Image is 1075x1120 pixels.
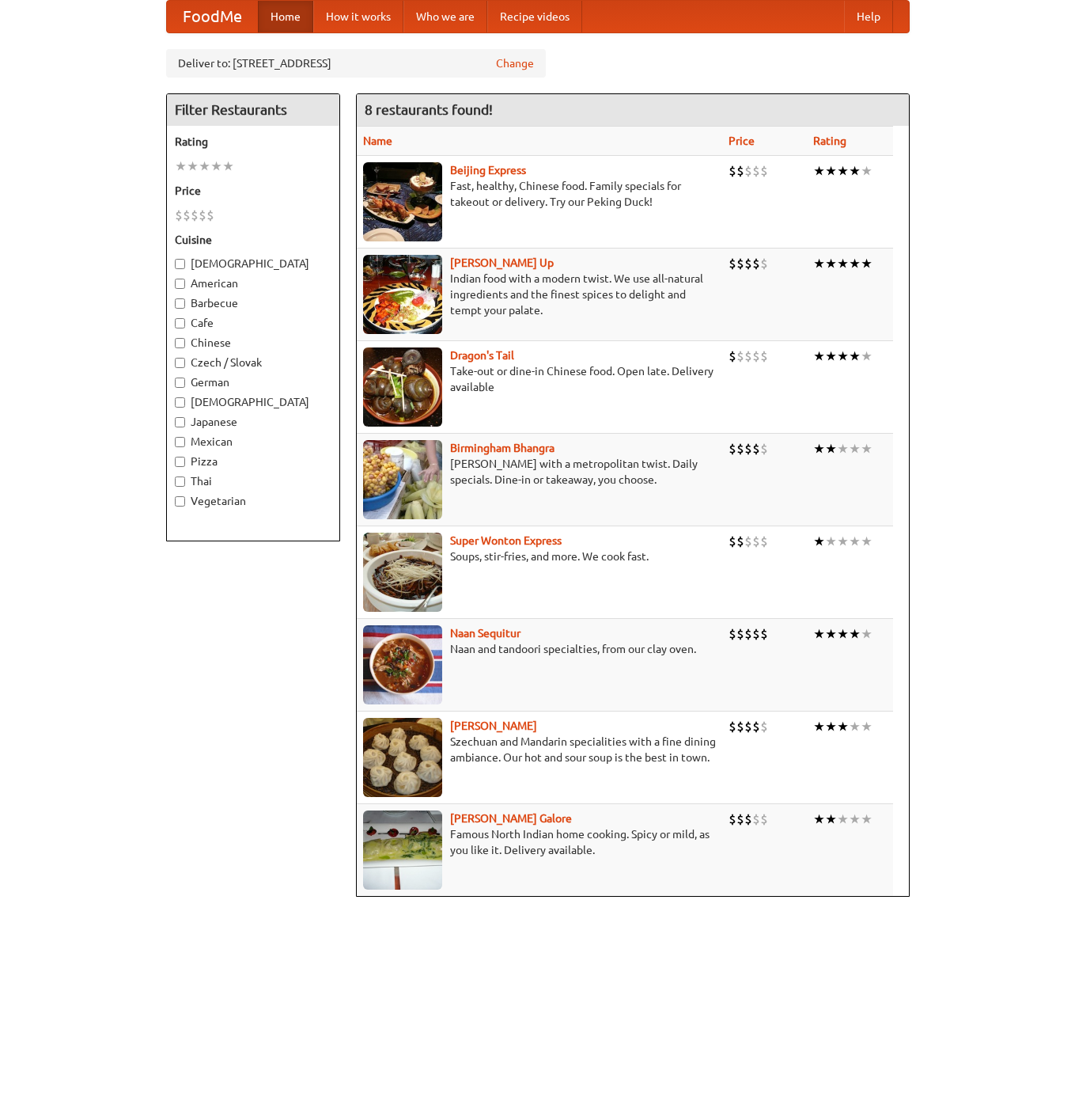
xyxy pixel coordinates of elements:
[199,158,210,175] li: ★
[175,338,185,348] input: Chinese
[825,625,837,643] li: ★
[729,135,755,147] a: Price
[363,271,717,318] p: Indian food with a modern twist. We use all-natural ingredients and the finest spices to delight ...
[861,440,872,457] li: ★
[752,533,760,550] li: $
[752,811,760,828] li: $
[363,533,442,612] img: superwonton.jpg
[813,440,825,457] li: ★
[744,440,752,457] li: $
[175,298,185,309] input: Barbecue
[825,811,837,828] li: ★
[167,1,258,32] a: FoodMe
[861,718,872,735] li: ★
[450,534,562,547] a: Super Wonton Express
[313,1,403,32] a: How it works
[837,255,849,272] li: ★
[450,256,554,269] a: [PERSON_NAME] Up
[175,457,185,467] input: Pizza
[175,134,331,150] h5: Rating
[813,135,846,147] a: Rating
[813,162,825,180] li: ★
[837,533,849,550] li: ★
[258,1,313,32] a: Home
[187,158,199,175] li: ★
[760,255,768,272] li: $
[175,275,331,291] label: American
[450,627,520,640] b: Naan Sequitur
[729,255,736,272] li: $
[736,533,744,550] li: $
[191,207,199,224] li: $
[837,347,849,365] li: ★
[837,440,849,457] li: ★
[450,812,572,825] a: [PERSON_NAME] Galore
[175,374,331,390] label: German
[175,318,185,328] input: Cafe
[849,347,861,365] li: ★
[861,255,872,272] li: ★
[403,1,487,32] a: Who we are
[861,347,872,365] li: ★
[837,811,849,828] li: ★
[450,442,555,454] a: Birmingham Bhangra
[729,440,736,457] li: $
[849,162,861,180] li: ★
[844,1,893,32] a: Help
[363,135,392,147] a: Name
[744,718,752,735] li: $
[752,625,760,643] li: $
[450,164,526,177] a: Beijing Express
[825,347,837,365] li: ★
[363,718,442,797] img: shandong.jpg
[760,347,768,365] li: $
[175,394,331,410] label: [DEMOGRAPHIC_DATA]
[496,55,534,71] a: Change
[363,178,717,210] p: Fast, healthy, Chinese food. Family specials for takeout or delivery. Try our Peking Duck!
[729,625,736,643] li: $
[363,440,442,519] img: bhangra.jpg
[363,363,717,395] p: Take-out or dine-in Chinese food. Open late. Delivery available
[813,533,825,550] li: ★
[849,718,861,735] li: ★
[825,718,837,735] li: ★
[752,255,760,272] li: $
[450,719,537,732] a: [PERSON_NAME]
[825,255,837,272] li: ★
[736,440,744,457] li: $
[167,94,339,126] h4: Filter Restaurants
[729,811,736,828] li: $
[175,232,331,248] h5: Cuisine
[183,207,191,224] li: $
[363,162,442,241] img: beijing.jpg
[825,440,837,457] li: ★
[744,162,752,180] li: $
[744,533,752,550] li: $
[175,256,331,271] label: [DEMOGRAPHIC_DATA]
[175,158,187,175] li: ★
[760,625,768,643] li: $
[175,417,185,427] input: Japanese
[813,347,825,365] li: ★
[729,347,736,365] li: $
[813,811,825,828] li: ★
[736,255,744,272] li: $
[825,533,837,550] li: ★
[175,437,185,447] input: Mexican
[175,315,331,331] label: Cafe
[210,158,222,175] li: ★
[363,625,442,704] img: naansequitur.jpg
[363,811,442,890] img: currygalore.jpg
[175,295,331,311] label: Barbecue
[175,183,331,199] h5: Price
[837,625,849,643] li: ★
[175,476,185,487] input: Thai
[363,549,717,564] p: Soups, stir-fries, and more. We cook fast.
[175,496,185,507] input: Vegetarian
[760,811,768,828] li: $
[760,440,768,457] li: $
